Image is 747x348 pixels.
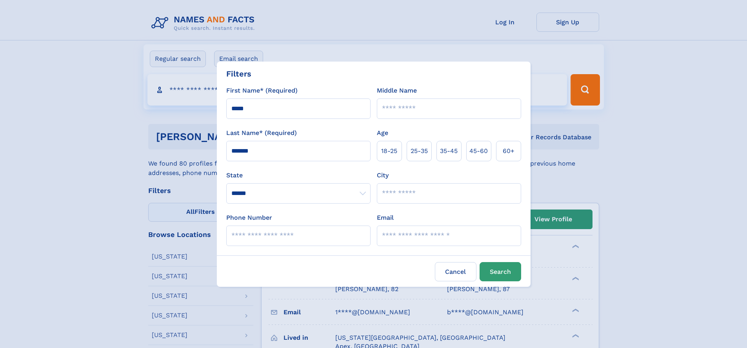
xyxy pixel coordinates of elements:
[435,262,476,281] label: Cancel
[377,171,389,180] label: City
[226,128,297,138] label: Last Name* (Required)
[377,213,394,222] label: Email
[377,86,417,95] label: Middle Name
[469,146,488,156] span: 45‑60
[381,146,397,156] span: 18‑25
[503,146,514,156] span: 60+
[411,146,428,156] span: 25‑35
[226,68,251,80] div: Filters
[480,262,521,281] button: Search
[440,146,458,156] span: 35‑45
[226,213,272,222] label: Phone Number
[377,128,388,138] label: Age
[226,171,371,180] label: State
[226,86,298,95] label: First Name* (Required)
